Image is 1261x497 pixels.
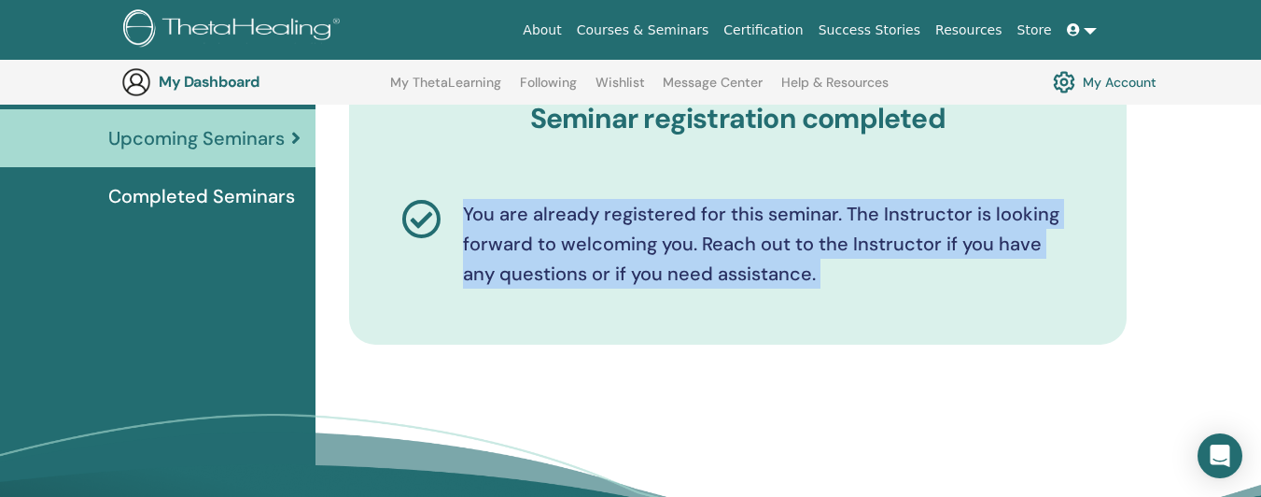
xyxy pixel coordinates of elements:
[515,13,568,48] a: About
[121,67,151,97] img: generic-user-icon.jpg
[595,75,645,105] a: Wishlist
[520,75,577,105] a: Following
[1198,433,1242,478] div: Open Intercom Messenger
[377,102,1099,135] h3: Seminar registration completed
[663,75,763,105] a: Message Center
[108,124,285,152] span: Upcoming Seminars
[1053,66,1075,98] img: cog.svg
[928,13,1010,48] a: Resources
[108,182,295,210] span: Completed Seminars
[463,199,1073,289] p: You are already registered for this seminar. The Instructor is looking forward to welcoming you. ...
[811,13,928,48] a: Success Stories
[569,13,717,48] a: Courses & Seminars
[159,73,345,91] h3: My Dashboard
[1010,13,1059,48] a: Store
[781,75,889,105] a: Help & Resources
[123,9,346,51] img: logo.png
[716,13,810,48] a: Certification
[390,75,501,105] a: My ThetaLearning
[1053,66,1156,98] a: My Account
